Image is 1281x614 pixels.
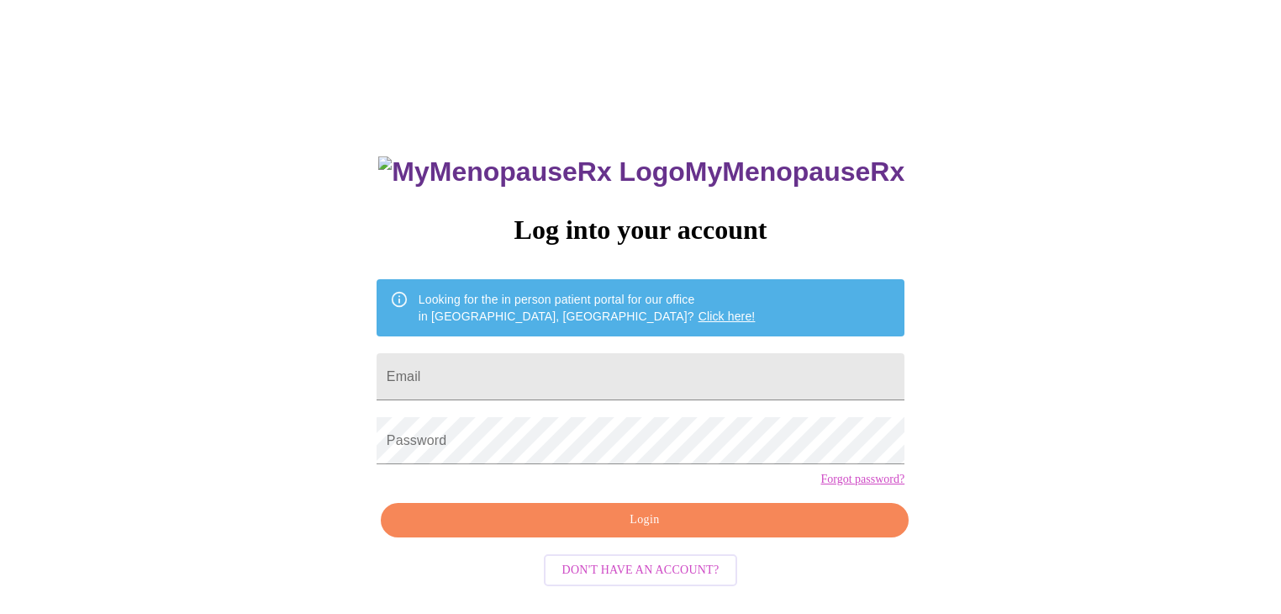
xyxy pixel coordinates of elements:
[540,561,742,575] a: Don't have an account?
[381,503,909,537] button: Login
[378,156,684,188] img: MyMenopauseRx Logo
[698,310,756,323] a: Click here!
[378,156,904,188] h3: MyMenopauseRx
[419,284,756,331] div: Looking for the in person patient portal for our office in [GEOGRAPHIC_DATA], [GEOGRAPHIC_DATA]?
[400,510,889,531] span: Login
[562,560,720,581] span: Don't have an account?
[544,554,738,587] button: Don't have an account?
[820,473,904,486] a: Forgot password?
[377,214,904,246] h3: Log into your account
